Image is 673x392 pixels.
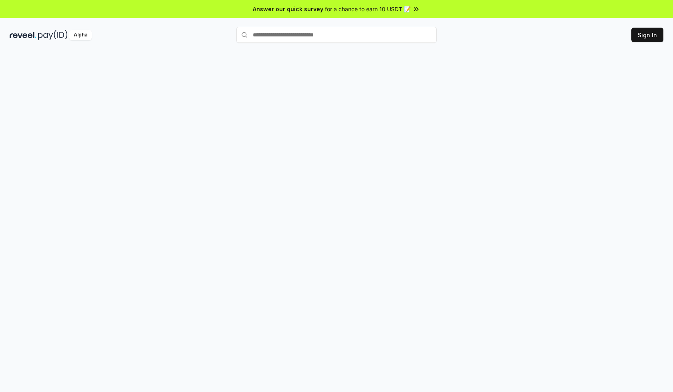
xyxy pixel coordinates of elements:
[325,5,411,13] span: for a chance to earn 10 USDT 📝
[10,30,36,40] img: reveel_dark
[38,30,68,40] img: pay_id
[69,30,92,40] div: Alpha
[253,5,323,13] span: Answer our quick survey
[631,28,663,42] button: Sign In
